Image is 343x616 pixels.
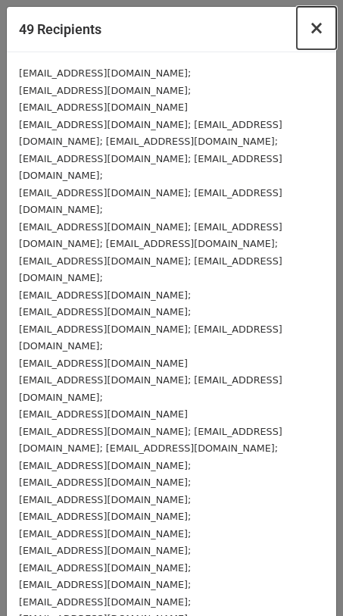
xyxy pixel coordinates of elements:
small: [EMAIL_ADDRESS][DOMAIN_NAME]; [EMAIL_ADDRESS][DOMAIN_NAME]; [19,374,282,403]
small: [EMAIL_ADDRESS][DOMAIN_NAME]; [19,596,191,608]
small: [EMAIL_ADDRESS][DOMAIN_NAME]; [19,289,191,301]
small: [EMAIL_ADDRESS][DOMAIN_NAME]; [19,562,191,574]
small: [EMAIL_ADDRESS][DOMAIN_NAME] [19,408,188,420]
small: [EMAIL_ADDRESS][DOMAIN_NAME]; [19,511,191,522]
small: [EMAIL_ADDRESS][DOMAIN_NAME]; [19,579,191,590]
small: [EMAIL_ADDRESS][DOMAIN_NAME]; [EMAIL_ADDRESS][DOMAIN_NAME]; [19,324,282,352]
iframe: Chat Widget [267,543,343,616]
h5: 49 Recipients [19,19,101,39]
small: [EMAIL_ADDRESS][DOMAIN_NAME]; [19,477,191,488]
small: [EMAIL_ADDRESS][DOMAIN_NAME]; [19,85,191,96]
small: [EMAIL_ADDRESS][DOMAIN_NAME] [19,358,188,369]
small: [EMAIL_ADDRESS][DOMAIN_NAME]; [19,528,191,539]
span: × [309,17,324,39]
small: [EMAIL_ADDRESS][DOMAIN_NAME]; [19,67,191,79]
small: [EMAIL_ADDRESS][DOMAIN_NAME]; [19,306,191,317]
small: [EMAIL_ADDRESS][DOMAIN_NAME]; [EMAIL_ADDRESS][DOMAIN_NAME]; [EMAIL_ADDRESS][DOMAIN_NAME]; [EMAIL_... [19,426,282,471]
small: [EMAIL_ADDRESS][DOMAIN_NAME]; [EMAIL_ADDRESS][DOMAIN_NAME]; [19,255,282,284]
small: [EMAIL_ADDRESS][DOMAIN_NAME]; [EMAIL_ADDRESS][DOMAIN_NAME]; [19,153,282,182]
small: [EMAIL_ADDRESS][DOMAIN_NAME]; [19,494,191,505]
small: [EMAIL_ADDRESS][DOMAIN_NAME]; [EMAIL_ADDRESS][DOMAIN_NAME]; [19,187,282,216]
small: [EMAIL_ADDRESS][DOMAIN_NAME]; [EMAIL_ADDRESS][DOMAIN_NAME]; [EMAIL_ADDRESS][DOMAIN_NAME]; [19,119,282,148]
small: [EMAIL_ADDRESS][DOMAIN_NAME] [19,102,188,113]
button: Close [297,7,336,49]
small: [EMAIL_ADDRESS][DOMAIN_NAME]; [EMAIL_ADDRESS][DOMAIN_NAME]; [EMAIL_ADDRESS][DOMAIN_NAME]; [19,221,282,250]
small: [EMAIL_ADDRESS][DOMAIN_NAME]; [19,545,191,556]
